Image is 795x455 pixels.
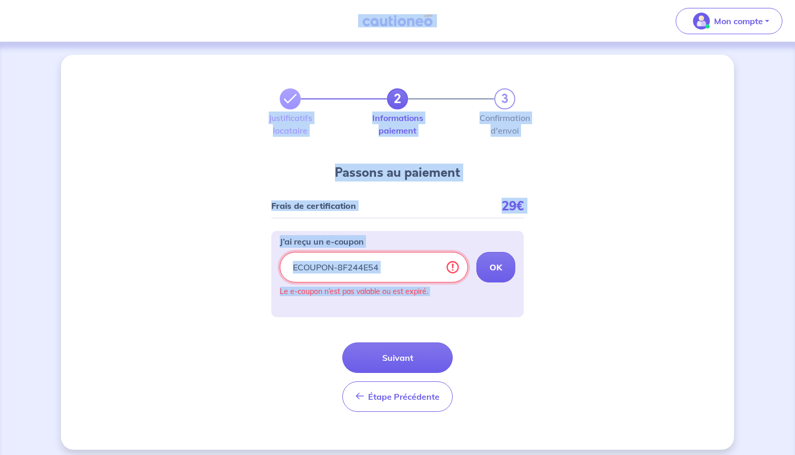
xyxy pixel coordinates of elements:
strong: OK [490,262,502,272]
p: J’ai reçu un e-coupon [280,235,364,248]
button: Étape Précédente [342,381,453,412]
label: Justificatifs locataire [280,114,301,135]
label: Informations paiement [387,114,408,135]
button: OK [476,252,515,282]
button: illu_account_valid_menu.svgMon compte [676,8,782,34]
p: Mon compte [714,15,763,27]
p: Le e-coupon n’est pas valable ou est expiré. [280,287,515,296]
p: 29€ [502,202,524,209]
img: Cautioneo [358,14,437,27]
img: illu_account_valid_menu.svg [693,13,710,29]
h4: Passons au paiement [335,164,460,181]
p: Frais de certification [271,202,356,209]
span: Étape Précédente [368,391,440,402]
a: 2 [387,88,408,109]
button: Suivant [342,342,453,373]
label: Confirmation d'envoi [494,114,515,135]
